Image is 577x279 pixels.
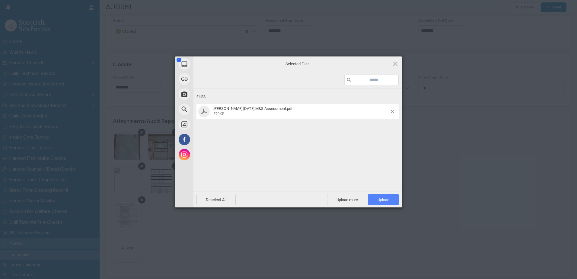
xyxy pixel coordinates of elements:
[175,102,248,117] div: Web Search
[212,106,391,116] span: Holms Geo 08.04.2025 M&S Assessment.pdf
[175,147,248,162] div: Instagram
[196,91,399,103] div: Files
[175,56,248,72] div: My Device
[177,58,181,62] span: 1
[368,194,399,205] span: Upload
[327,194,367,205] span: Upload more
[237,61,358,67] span: Selected Files
[175,72,248,87] div: Link (URL)
[175,132,248,147] div: Facebook
[175,117,248,132] div: Unsplash
[392,60,399,67] span: Click here or hit ESC to close picker
[213,112,224,116] span: 570KB
[213,106,293,111] span: [PERSON_NAME] [DATE] M&S Assessment.pdf
[378,197,389,202] span: Upload
[196,194,236,205] span: Deselect All
[175,87,248,102] div: Take Photo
